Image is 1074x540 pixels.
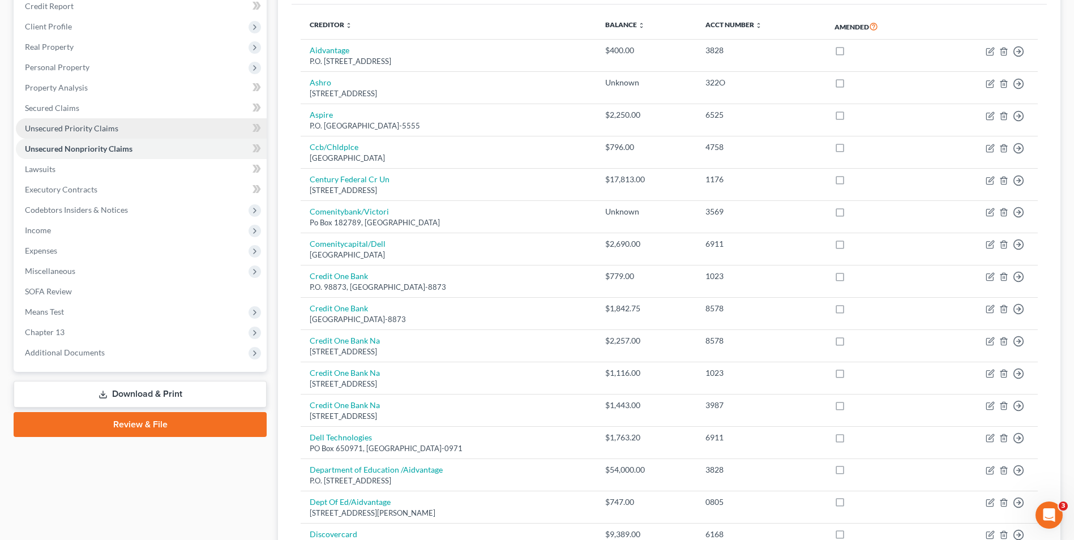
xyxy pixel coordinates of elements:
div: [STREET_ADDRESS][PERSON_NAME] [310,508,587,518]
div: 8578 [705,335,816,346]
span: Executory Contracts [25,185,97,194]
div: 3569 [705,206,816,217]
a: Dept Of Ed/Aidvantage [310,497,391,507]
div: $400.00 [605,45,687,56]
a: Executory Contracts [16,179,267,200]
span: Income [25,225,51,235]
div: [GEOGRAPHIC_DATA] [310,153,587,164]
span: Expenses [25,246,57,255]
div: 6911 [705,432,816,443]
span: Additional Documents [25,348,105,357]
span: Chapter 13 [25,327,65,337]
div: Po Box 182789, [GEOGRAPHIC_DATA] [310,217,587,228]
div: $1,443.00 [605,400,687,411]
div: 3828 [705,464,816,475]
a: Creditor unfold_more [310,20,352,29]
span: Unsecured Priority Claims [25,123,118,133]
a: Unsecured Priority Claims [16,118,267,139]
a: Credit One Bank [310,271,368,281]
div: [STREET_ADDRESS] [310,346,587,357]
div: [STREET_ADDRESS] [310,411,587,422]
a: Secured Claims [16,98,267,118]
a: Credit One Bank Na [310,400,380,410]
div: [STREET_ADDRESS] [310,379,587,389]
a: Comenitybank/Victori [310,207,389,216]
div: [GEOGRAPHIC_DATA] [310,250,587,260]
div: $54,000.00 [605,464,687,475]
div: [STREET_ADDRESS] [310,185,587,196]
a: SOFA Review [16,281,267,302]
span: 3 [1059,502,1068,511]
span: Credit Report [25,1,74,11]
a: Discovercard [310,529,357,539]
div: $2,257.00 [605,335,687,346]
a: Download & Print [14,381,267,408]
a: Aidvantage [310,45,349,55]
span: Secured Claims [25,103,79,113]
span: Means Test [25,307,64,316]
div: Unknown [605,77,687,88]
div: P.O. [STREET_ADDRESS] [310,56,587,67]
a: Credit One Bank [310,303,368,313]
div: P.O. [GEOGRAPHIC_DATA]-5555 [310,121,587,131]
div: [STREET_ADDRESS] [310,88,587,99]
a: Dell Technologies [310,432,372,442]
span: Client Profile [25,22,72,31]
a: Department of Education /Aidvantage [310,465,443,474]
div: $9,389.00 [605,529,687,540]
iframe: Intercom live chat [1036,502,1063,529]
div: P.O. 98873, [GEOGRAPHIC_DATA]-8873 [310,282,587,293]
span: Unsecured Nonpriority Claims [25,144,132,153]
th: Amended [825,14,932,40]
div: 6911 [705,238,816,250]
div: [GEOGRAPHIC_DATA]-8873 [310,314,587,325]
a: Credit One Bank Na [310,336,380,345]
a: Comenitycapital/Dell [310,239,386,248]
div: 1023 [705,271,816,282]
span: Personal Property [25,62,89,72]
a: Acct Number unfold_more [705,20,762,29]
div: $779.00 [605,271,687,282]
span: Codebtors Insiders & Notices [25,205,128,215]
a: Aspire [310,110,333,119]
span: Miscellaneous [25,266,75,276]
a: Ashro [310,78,331,87]
span: SOFA Review [25,286,72,296]
div: 3987 [705,400,816,411]
div: $2,250.00 [605,109,687,121]
div: $1,842.75 [605,303,687,314]
a: Credit One Bank Na [310,368,380,378]
div: 0805 [705,496,816,508]
a: Property Analysis [16,78,267,98]
div: 1023 [705,367,816,379]
div: $796.00 [605,142,687,153]
div: 6168 [705,529,816,540]
a: Century Federal Cr Un [310,174,390,184]
a: Unsecured Nonpriority Claims [16,139,267,159]
a: Lawsuits [16,159,267,179]
div: $17,813.00 [605,174,687,185]
i: unfold_more [755,22,762,29]
div: 6525 [705,109,816,121]
div: PO Box 650971, [GEOGRAPHIC_DATA]-0971 [310,443,587,454]
div: 8578 [705,303,816,314]
div: $2,690.00 [605,238,687,250]
a: Review & File [14,412,267,437]
a: Ccb/Chldplce [310,142,358,152]
a: Balance unfold_more [605,20,645,29]
div: $747.00 [605,496,687,508]
span: Property Analysis [25,83,88,92]
div: $1,116.00 [605,367,687,379]
div: P.O. [STREET_ADDRESS] [310,475,587,486]
div: Unknown [605,206,687,217]
span: Real Property [25,42,74,52]
div: 322O [705,77,816,88]
i: unfold_more [345,22,352,29]
span: Lawsuits [25,164,55,174]
i: unfold_more [638,22,645,29]
div: 4758 [705,142,816,153]
div: 3828 [705,45,816,56]
div: $1,763.20 [605,432,687,443]
div: 1176 [705,174,816,185]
